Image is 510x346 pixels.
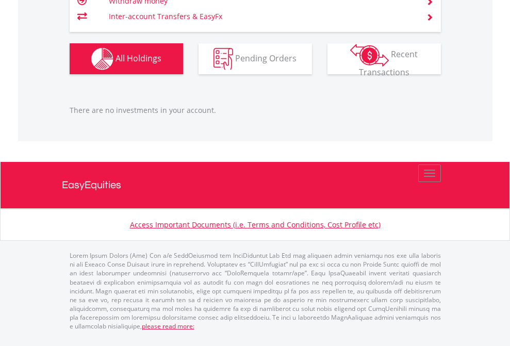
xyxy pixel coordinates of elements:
[235,52,297,63] span: Pending Orders
[70,105,441,116] p: There are no investments in your account.
[142,322,194,331] a: please read more:
[130,220,381,229] a: Access Important Documents (i.e. Terms and Conditions, Cost Profile etc)
[62,162,449,208] a: EasyEquities
[109,9,414,24] td: Inter-account Transfers & EasyFx
[199,43,312,74] button: Pending Orders
[213,48,233,70] img: pending_instructions-wht.png
[350,44,389,67] img: transactions-zar-wht.png
[70,43,183,74] button: All Holdings
[91,48,113,70] img: holdings-wht.png
[70,251,441,331] p: Lorem Ipsum Dolors (Ame) Con a/e SeddOeiusmod tem InciDiduntut Lab Etd mag aliquaen admin veniamq...
[327,43,441,74] button: Recent Transactions
[116,52,161,63] span: All Holdings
